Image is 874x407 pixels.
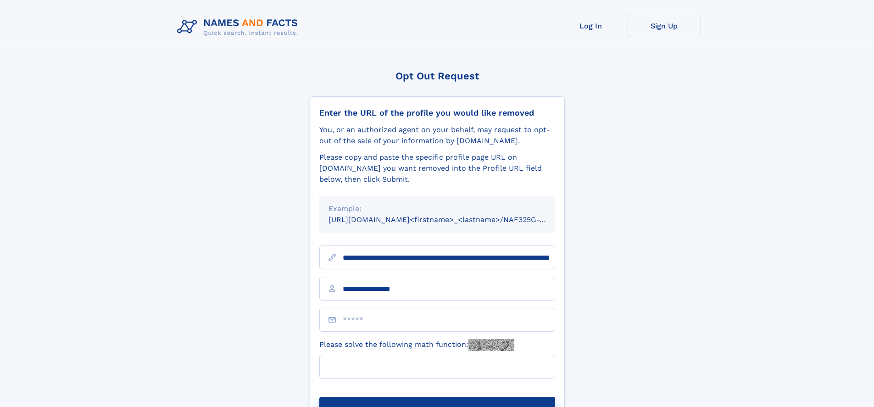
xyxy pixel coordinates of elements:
a: Log In [554,15,628,37]
img: Logo Names and Facts [173,15,306,39]
small: [URL][DOMAIN_NAME]<firstname>_<lastname>/NAF325G-xxxxxxxx [328,215,573,224]
label: Please solve the following math function: [319,339,514,351]
div: Opt Out Request [310,70,565,82]
div: Enter the URL of the profile you would like removed [319,108,555,118]
div: Example: [328,203,546,214]
div: You, or an authorized agent on your behalf, may request to opt-out of the sale of your informatio... [319,124,555,146]
a: Sign Up [628,15,701,37]
div: Please copy and paste the specific profile page URL on [DOMAIN_NAME] you want removed into the Pr... [319,152,555,185]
